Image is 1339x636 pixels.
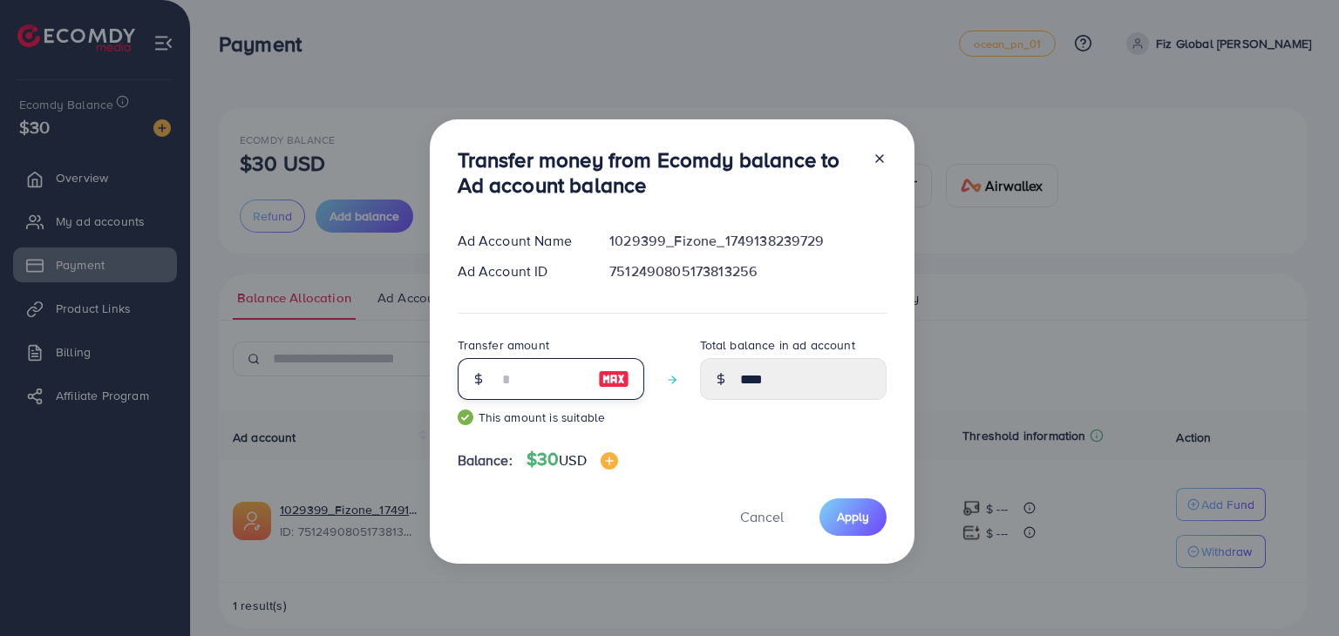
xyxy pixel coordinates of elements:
span: Balance: [458,450,513,470]
span: USD [559,450,586,470]
img: image [598,369,629,389]
h4: $30 [527,449,618,470]
div: Ad Account ID [444,261,596,281]
label: Transfer amount [458,336,549,354]
iframe: Chat [1265,558,1326,623]
h3: Transfer money from Ecomdy balance to Ad account balance [458,147,859,198]
span: Apply [837,508,869,525]
span: Cancel [740,507,784,526]
label: Total balance in ad account [700,336,855,354]
small: This amount is suitable [458,409,644,426]
img: guide [458,409,473,425]
button: Cancel [718,498,805,536]
div: 7512490805173813256 [595,261,900,281]
div: 1029399_Fizone_1749138239729 [595,231,900,251]
img: image [601,452,618,470]
button: Apply [819,498,887,536]
div: Ad Account Name [444,231,596,251]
